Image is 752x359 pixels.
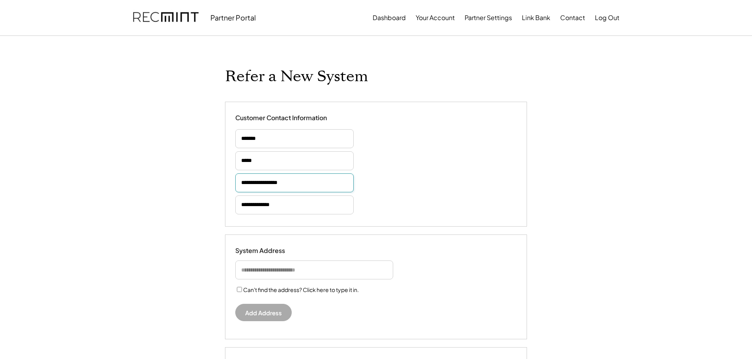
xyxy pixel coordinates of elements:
[522,10,550,26] button: Link Bank
[133,4,199,31] img: recmint-logotype%403x.png
[235,114,327,122] div: Customer Contact Information
[235,247,314,255] div: System Address
[595,10,619,26] button: Log Out
[225,67,368,86] h1: Refer a New System
[373,10,406,26] button: Dashboard
[416,10,455,26] button: Your Account
[560,10,585,26] button: Contact
[210,13,256,22] div: Partner Portal
[243,286,359,293] label: Can't find the address? Click here to type it in.
[465,10,512,26] button: Partner Settings
[235,304,292,321] button: Add Address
